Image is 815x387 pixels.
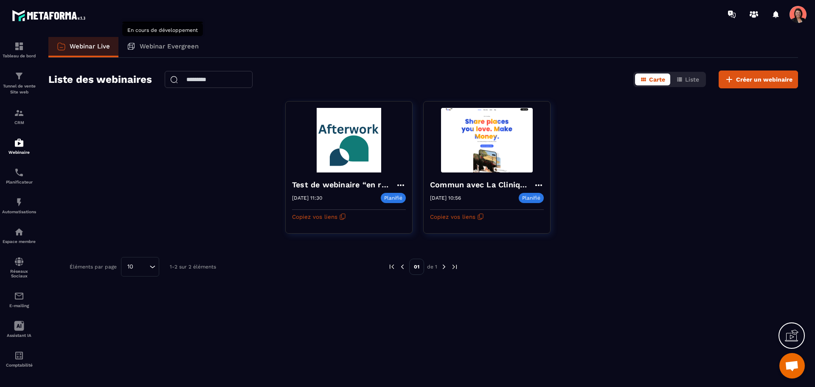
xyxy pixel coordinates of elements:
div: Search for option [121,257,159,277]
img: webinar-background [292,108,406,172]
img: webinar-background [430,108,544,172]
a: formationformationTableau de bord [2,35,36,65]
div: Ouvrir le chat [779,353,805,379]
a: emailemailE-mailing [2,285,36,314]
img: scheduler [14,167,24,178]
a: social-networksocial-networkRéseaux Sociaux [2,250,36,285]
img: formation [14,41,24,51]
a: Assistant IA [2,314,36,344]
img: next [451,263,458,271]
a: formationformationCRM [2,102,36,131]
p: Éléments par page [70,264,117,270]
input: Search for option [136,262,147,271]
p: 01 [409,259,424,275]
p: Comptabilité [2,363,36,367]
img: formation [14,108,24,118]
p: Planifié [519,193,544,203]
p: 1-2 sur 2 éléments [170,264,216,270]
span: Créer un webinaire [736,75,793,84]
p: [DATE] 10:56 [430,195,461,201]
p: CRM [2,120,36,125]
button: Créer un webinaire [719,71,798,88]
img: logo [12,8,88,23]
h2: Liste des webinaires [48,71,152,88]
button: Liste [671,73,704,85]
img: social-network [14,257,24,267]
span: En cours de développement [127,27,198,33]
h4: Test de webinaire “en réel” [292,179,396,191]
a: accountantaccountantComptabilité [2,344,36,374]
h4: Commun avec La Clinique des marques [430,179,534,191]
img: automations [14,197,24,207]
a: automationsautomationsAutomatisations [2,191,36,220]
img: formation [14,71,24,81]
button: Copiez vos liens [430,210,484,223]
img: accountant [14,350,24,361]
p: Assistant IA [2,333,36,338]
p: Réseaux Sociaux [2,269,36,278]
p: Webinaire [2,150,36,155]
p: Planificateur [2,180,36,184]
a: Webinar Live [48,37,118,57]
a: schedulerschedulerPlanificateur [2,161,36,191]
button: Copiez vos liens [292,210,346,223]
p: E-mailing [2,303,36,308]
span: 10 [124,262,136,271]
a: automationsautomationsWebinaire [2,131,36,161]
p: Espace membre [2,239,36,244]
img: prev [399,263,406,271]
span: Carte [649,76,665,83]
p: Tunnel de vente Site web [2,83,36,95]
img: automations [14,138,24,148]
p: Webinar Live [70,42,110,50]
a: formationformationTunnel de vente Site web [2,65,36,102]
img: email [14,291,24,301]
p: Planifié [381,193,406,203]
img: next [440,263,448,271]
img: automations [14,227,24,237]
p: de 1 [427,263,437,270]
button: Carte [635,73,670,85]
p: Tableau de bord [2,54,36,58]
p: [DATE] 11:30 [292,195,322,201]
a: automationsautomationsEspace membre [2,220,36,250]
img: prev [388,263,396,271]
p: Automatisations [2,209,36,214]
p: Webinar Evergreen [140,42,199,50]
span: Liste [685,76,699,83]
